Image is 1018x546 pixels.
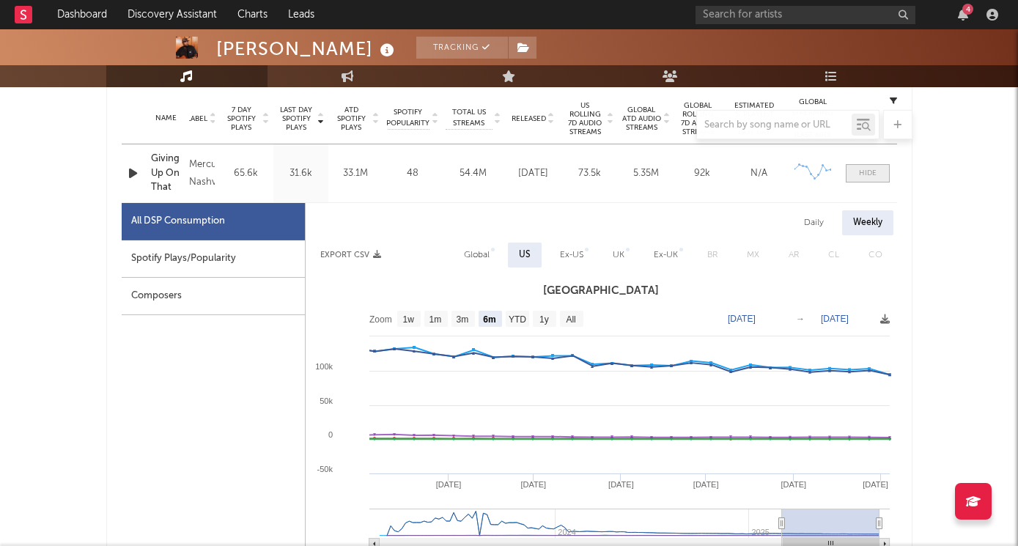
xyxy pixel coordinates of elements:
[317,465,333,473] text: -50k
[565,101,605,136] span: US Rolling 7D Audio Streams
[320,251,381,259] button: Export CSV
[613,246,624,264] div: UK
[277,106,316,132] span: Last Day Spotify Plays
[131,213,225,230] div: All DSP Consumption
[793,210,835,235] div: Daily
[654,246,678,264] div: Ex-UK
[369,314,392,325] text: Zoom
[328,430,332,439] text: 0
[416,37,508,59] button: Tracking
[863,480,888,489] text: [DATE]
[622,106,662,132] span: Global ATD Audio Streams
[519,246,531,264] div: US
[216,37,398,61] div: [PERSON_NAME]
[693,480,718,489] text: [DATE]
[122,203,305,240] div: All DSP Consumption
[560,246,583,264] div: Ex-US
[435,480,461,489] text: [DATE]
[306,282,897,300] h3: [GEOGRAPHIC_DATA]
[734,166,783,181] div: N/A
[728,314,756,324] text: [DATE]
[402,314,414,325] text: 1w
[315,362,333,371] text: 100k
[122,278,305,315] div: Composers
[508,314,525,325] text: YTD
[446,107,493,129] span: Total US Streams
[520,480,546,489] text: [DATE]
[429,314,441,325] text: 1m
[622,166,671,181] div: 5.35M
[539,314,549,325] text: 1y
[387,166,438,181] div: 48
[791,97,835,141] div: Global Streaming Trend (Last 60D)
[151,152,182,195] a: Giving Up On That
[277,166,325,181] div: 31.6k
[678,101,718,136] span: Global Rolling 7D Audio Streams
[566,314,575,325] text: All
[332,166,380,181] div: 33.1M
[189,156,215,191] div: Mercury Nashville
[962,4,973,15] div: 4
[509,166,558,181] div: [DATE]
[456,314,468,325] text: 3m
[842,210,893,235] div: Weekly
[332,106,371,132] span: ATD Spotify Plays
[386,107,429,129] span: Spotify Popularity
[958,9,968,21] button: 4
[320,396,333,405] text: 50k
[796,314,805,324] text: →
[122,240,305,278] div: Spotify Plays/Popularity
[565,166,614,181] div: 73.5k
[608,480,634,489] text: [DATE]
[781,480,806,489] text: [DATE]
[222,106,261,132] span: 7 Day Spotify Plays
[464,246,490,264] div: Global
[821,314,849,324] text: [DATE]
[446,166,501,181] div: 54.4M
[222,166,270,181] div: 65.6k
[734,101,775,136] span: Estimated % Playlist Streams Last Day
[697,119,852,131] input: Search by song name or URL
[678,166,727,181] div: 92k
[696,6,915,24] input: Search for artists
[483,314,495,325] text: 6m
